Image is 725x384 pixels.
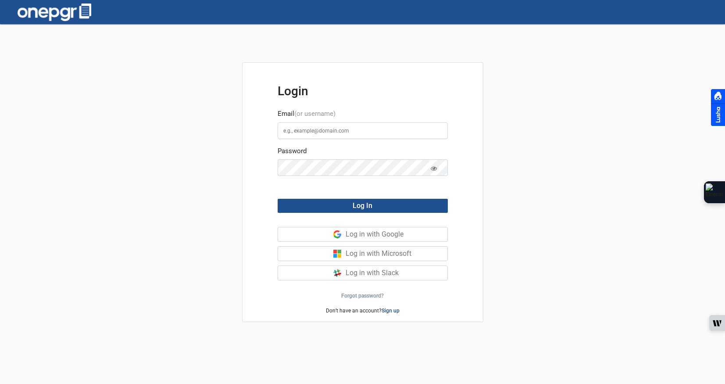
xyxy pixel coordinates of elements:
[346,266,447,280] div: Log in with Slack
[382,308,400,314] a: Sign up
[278,146,307,156] label: Password
[341,293,384,299] a: Forgot password?
[294,110,336,118] span: (or username)
[278,199,448,213] button: Log In
[346,247,447,261] div: Log in with Microsoft
[346,227,447,241] div: Log in with Google
[18,4,91,21] img: one-pgr-logo-white.svg
[243,307,483,315] p: Don’t have an account?
[278,122,448,139] input: e.g., example@domain.com
[353,201,372,210] span: Log In
[706,183,723,201] img: Extension Icon
[278,109,336,119] label: Email
[278,83,448,98] h3: Login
